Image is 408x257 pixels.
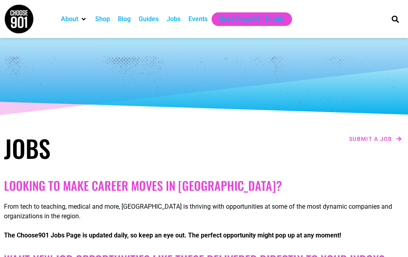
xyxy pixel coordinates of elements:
div: Search [389,12,402,26]
a: Jobs [167,14,180,24]
a: Submit a job [347,134,404,144]
h1: Jobs [4,134,200,162]
nav: Main nav [57,12,381,26]
a: Shop [95,14,110,24]
a: Events [188,14,208,24]
p: From tech to teaching, medical and more, [GEOGRAPHIC_DATA] is thriving with opportunities at some... [4,202,404,221]
a: About [61,14,78,24]
a: Blog [118,14,131,24]
h2: Looking to make career moves in [GEOGRAPHIC_DATA]? [4,178,404,193]
a: Get Choose901 Emails [220,14,284,24]
strong: The Choose901 Jobs Page is updated daily, so keep an eye out. The perfect opportunity might pop u... [4,231,341,239]
span: Submit a job [349,136,392,142]
a: Guides [139,14,159,24]
div: About [57,12,91,26]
